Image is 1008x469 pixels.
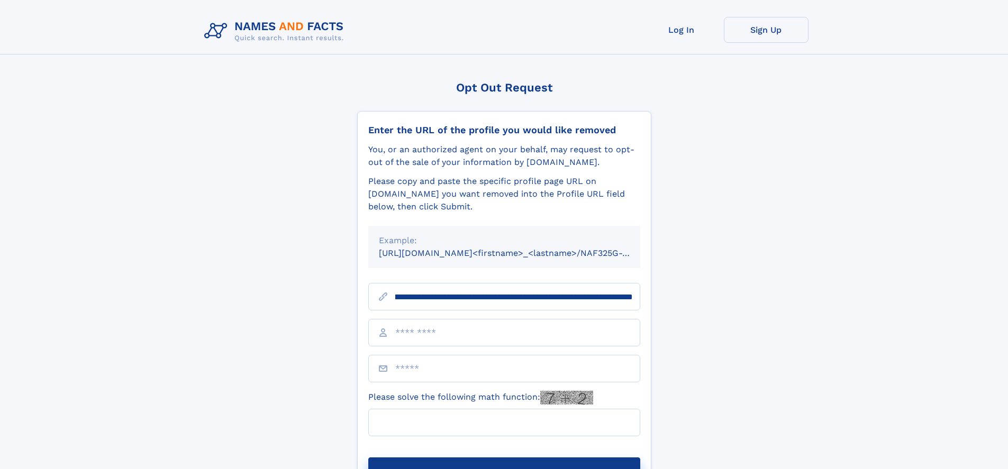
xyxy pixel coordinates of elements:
[368,391,593,404] label: Please solve the following math function:
[200,17,352,45] img: Logo Names and Facts
[379,234,630,247] div: Example:
[724,17,809,43] a: Sign Up
[368,143,640,169] div: You, or an authorized agent on your behalf, may request to opt-out of the sale of your informatio...
[368,124,640,136] div: Enter the URL of the profile you would like removed
[357,81,651,94] div: Opt Out Request
[639,17,724,43] a: Log In
[368,175,640,213] div: Please copy and paste the specific profile page URL on [DOMAIN_NAME] you want removed into the Pr...
[379,248,660,258] small: [URL][DOMAIN_NAME]<firstname>_<lastname>/NAF325G-xxxxxxxx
